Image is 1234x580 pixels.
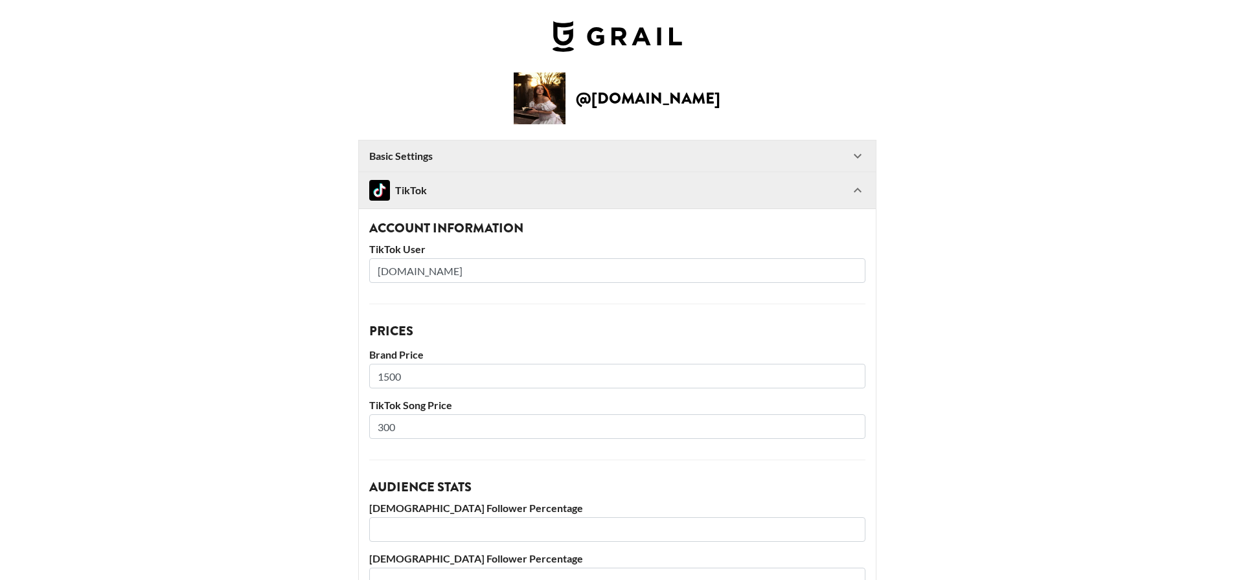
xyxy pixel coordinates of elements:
div: TikTokTikTok [359,172,876,208]
img: TikTok [369,180,390,201]
label: [DEMOGRAPHIC_DATA] Follower Percentage [369,552,865,565]
label: Brand Price [369,348,865,361]
h3: Audience Stats [369,481,865,494]
img: Creator [514,72,566,124]
h2: @ [DOMAIN_NAME] [576,91,720,106]
div: TikTok [369,180,427,201]
strong: Basic Settings [369,150,433,162]
img: Grail Talent Logo [553,21,682,52]
label: [DEMOGRAPHIC_DATA] Follower Percentage [369,502,865,515]
h3: Account Information [369,222,865,235]
h3: Prices [369,325,865,338]
label: TikTok Song Price [369,399,865,412]
label: TikTok User [369,243,865,256]
div: Basic Settings [359,140,876,172]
